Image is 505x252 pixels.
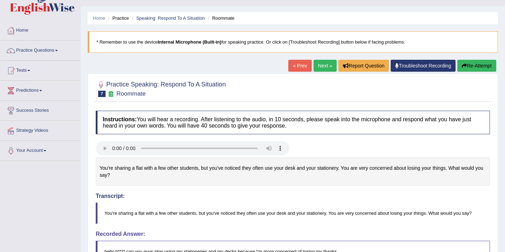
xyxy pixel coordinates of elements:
li: Practice [106,15,129,21]
a: Tests [0,61,80,78]
a: « Prev [288,60,311,72]
h2: Practice Speaking: Respond To A Situation [96,79,226,97]
b: Instructions: [103,116,137,122]
a: Strategy Videos [0,121,80,138]
a: Your Account [0,141,80,159]
a: Home [93,15,105,21]
span: 7 [98,91,106,97]
h4: You will hear a recording. After listening to the audio, in 10 seconds, please speak into the mic... [96,111,490,134]
small: Roommate [116,90,146,97]
a: Success Stories [0,101,80,118]
small: Exam occurring question [107,91,115,97]
a: Speaking: Respond To A Situation [136,15,205,21]
a: Predictions [0,81,80,98]
a: Troubleshoot Recording [391,60,456,72]
blockquote: * Remember to use the device for speaking practice. Or click on [Troubleshoot Recording] button b... [88,31,498,53]
h4: Recorded Answer: [96,231,490,237]
button: Report Question [338,60,389,72]
a: Home [0,21,80,38]
li: Roommate [206,15,235,21]
a: Next » [314,60,337,72]
div: You're sharing a flat with a few other students, but you've noticed they often use your desk and ... [96,157,490,186]
button: Re-Attempt [457,60,496,72]
blockquote: You're sharing a flat with a few other students, but you've noticed they often use your desk and ... [96,202,490,224]
b: Internal Microphone (Built-in) [158,39,221,45]
a: Practice Questions [0,41,80,58]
